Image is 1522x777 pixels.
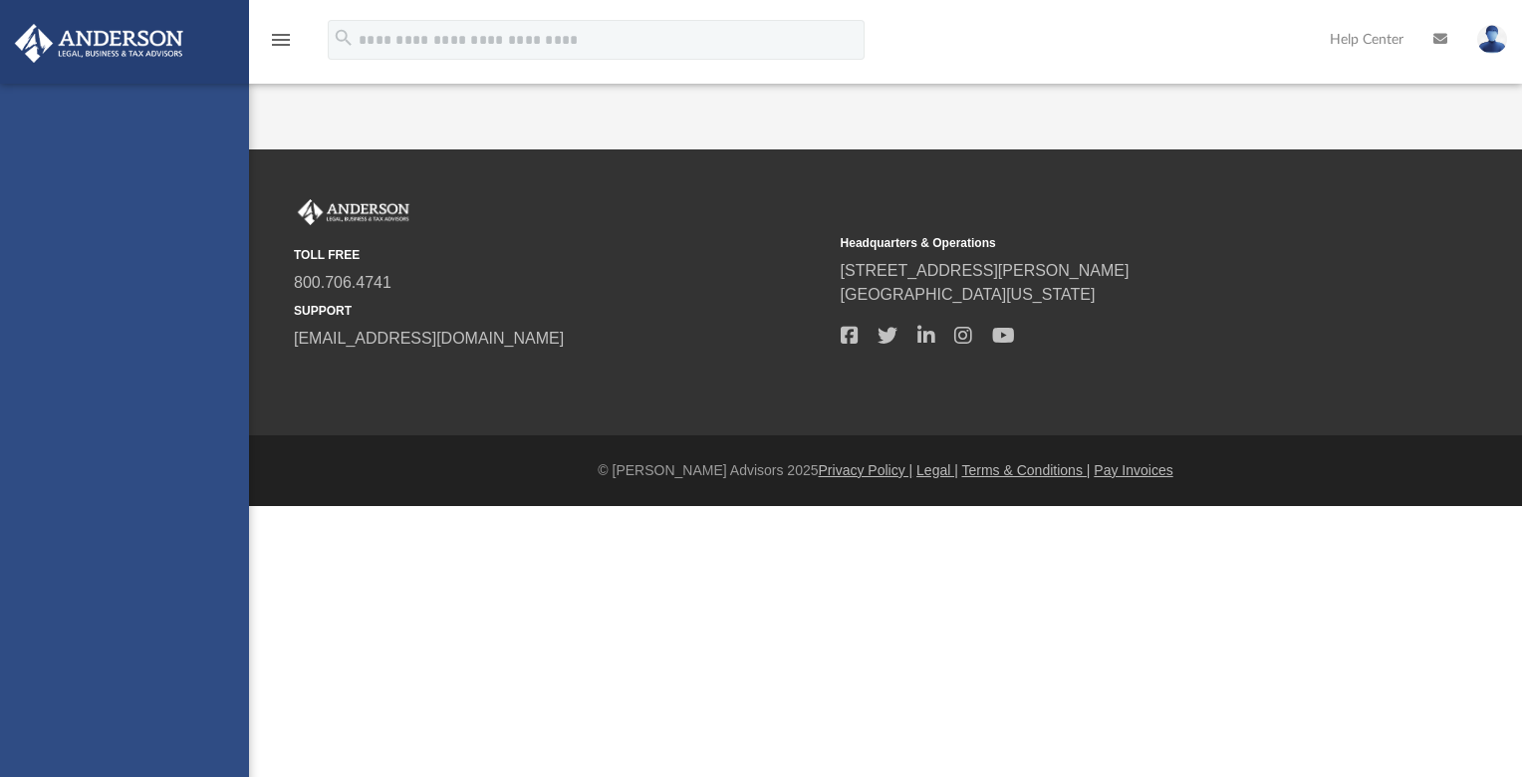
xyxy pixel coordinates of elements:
img: Anderson Advisors Platinum Portal [9,24,189,63]
small: Headquarters & Operations [841,234,1374,252]
a: [EMAIL_ADDRESS][DOMAIN_NAME] [294,330,564,347]
small: TOLL FREE [294,246,827,264]
a: menu [269,38,293,52]
a: Terms & Conditions | [962,462,1091,478]
a: Privacy Policy | [819,462,913,478]
a: Legal | [916,462,958,478]
a: 800.706.4741 [294,274,391,291]
div: © [PERSON_NAME] Advisors 2025 [249,460,1522,481]
small: SUPPORT [294,302,827,320]
img: User Pic [1477,25,1507,54]
a: [STREET_ADDRESS][PERSON_NAME] [841,262,1130,279]
a: Pay Invoices [1094,462,1172,478]
img: Anderson Advisors Platinum Portal [294,199,413,225]
i: search [333,27,355,49]
i: menu [269,28,293,52]
a: [GEOGRAPHIC_DATA][US_STATE] [841,286,1096,303]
